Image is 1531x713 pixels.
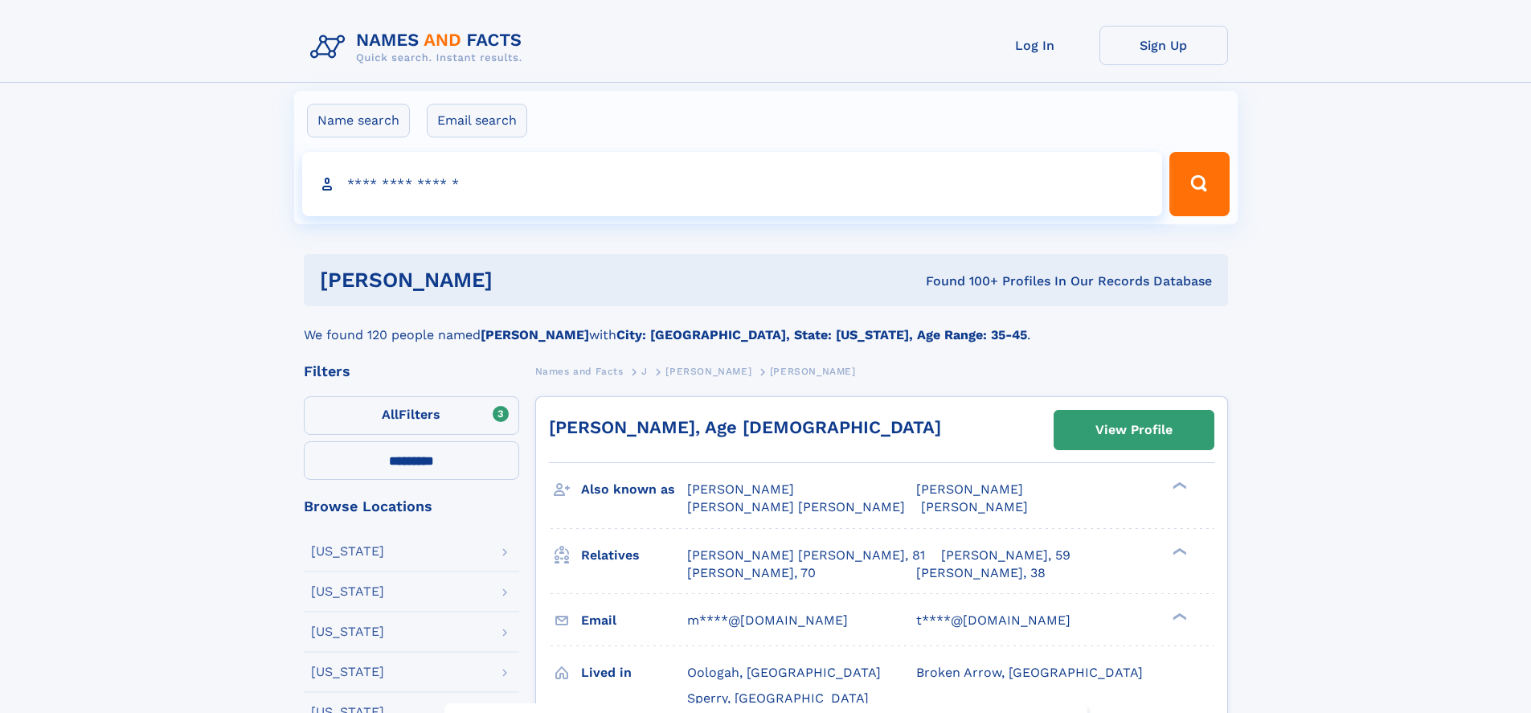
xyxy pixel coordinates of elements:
a: [PERSON_NAME], 70 [687,564,816,582]
b: [PERSON_NAME] [481,327,589,342]
div: [US_STATE] [311,585,384,598]
h3: Relatives [581,542,687,569]
b: City: [GEOGRAPHIC_DATA], State: [US_STATE], Age Range: 35-45 [616,327,1027,342]
a: Names and Facts [535,361,624,381]
div: [US_STATE] [311,545,384,558]
button: Search Button [1169,152,1229,216]
span: Broken Arrow, [GEOGRAPHIC_DATA] [916,665,1143,680]
div: Browse Locations [304,499,519,514]
span: J [641,366,648,377]
a: Log In [971,26,1099,65]
div: [US_STATE] [311,625,384,638]
div: ❯ [1169,611,1188,621]
a: View Profile [1054,411,1214,449]
h3: Also known as [581,476,687,503]
h1: [PERSON_NAME] [320,270,710,290]
a: [PERSON_NAME], Age [DEMOGRAPHIC_DATA] [549,417,941,437]
span: [PERSON_NAME] [687,481,794,497]
label: Email search [427,104,527,137]
a: J [641,361,648,381]
span: [PERSON_NAME] [921,499,1028,514]
span: [PERSON_NAME] [770,366,856,377]
label: Name search [307,104,410,137]
span: Sperry, [GEOGRAPHIC_DATA] [687,690,869,706]
div: We found 120 people named with . [304,306,1228,345]
span: [PERSON_NAME] [PERSON_NAME] [687,499,905,514]
h3: Lived in [581,659,687,686]
label: Filters [304,396,519,435]
span: [PERSON_NAME] [665,366,751,377]
span: All [382,407,399,422]
div: ❯ [1169,481,1188,491]
div: ❯ [1169,546,1188,556]
input: search input [302,152,1163,216]
div: [US_STATE] [311,666,384,678]
h3: Email [581,607,687,634]
a: Sign Up [1099,26,1228,65]
div: Filters [304,364,519,379]
a: [PERSON_NAME] [PERSON_NAME], 81 [687,547,925,564]
div: View Profile [1095,412,1173,449]
a: [PERSON_NAME], 38 [916,564,1046,582]
span: Oologah, [GEOGRAPHIC_DATA] [687,665,881,680]
span: [PERSON_NAME] [916,481,1023,497]
a: [PERSON_NAME] [665,361,751,381]
div: Found 100+ Profiles In Our Records Database [709,272,1212,290]
a: [PERSON_NAME], 59 [941,547,1070,564]
img: Logo Names and Facts [304,26,535,69]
